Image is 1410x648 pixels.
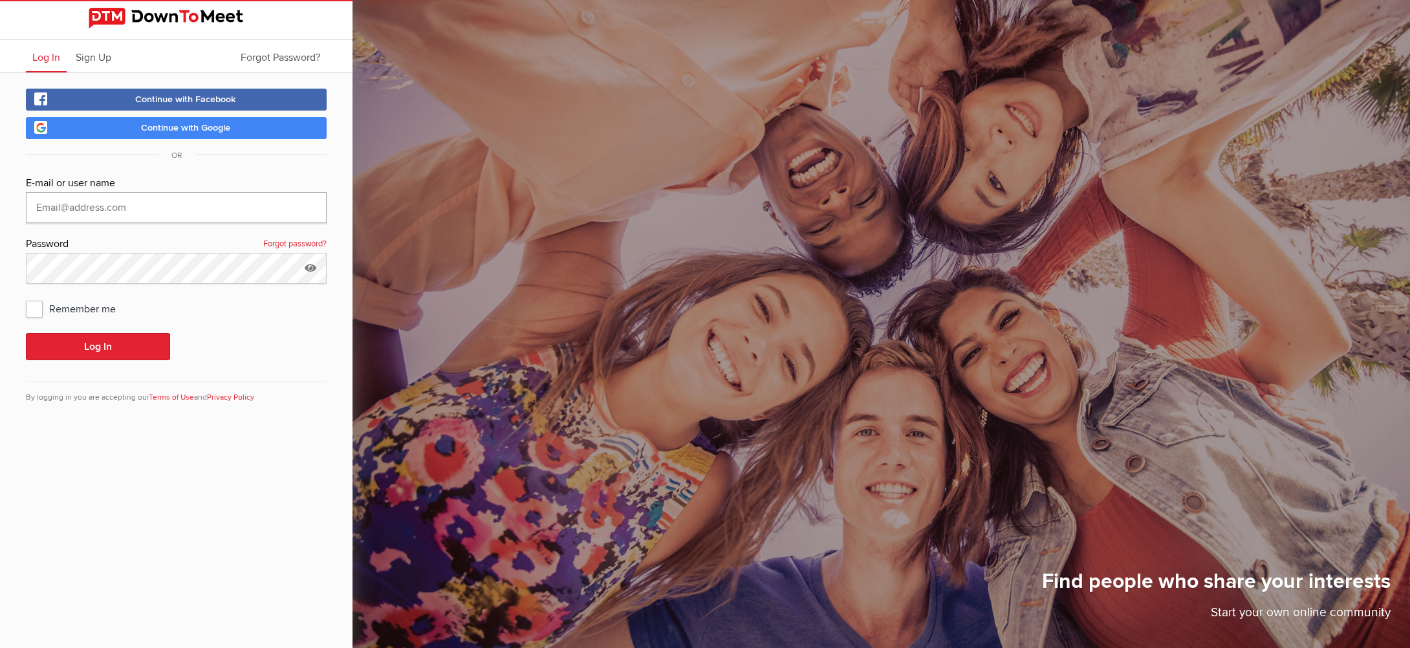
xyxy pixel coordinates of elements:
div: By logging in you are accepting our and [26,381,327,404]
div: Password [26,236,327,253]
span: Continue with Google [141,122,230,133]
span: Remember me [26,297,129,320]
img: DownToMeet [89,8,265,28]
a: Forgot Password? [234,40,327,72]
input: Email@address.com [26,192,327,223]
span: Log In [32,51,60,64]
span: Forgot Password? [241,51,320,64]
h1: Find people who share your interests [1042,568,1391,603]
span: Continue with Facebook [135,94,236,105]
a: Continue with Facebook [26,89,327,111]
a: Forgot password? [263,236,327,253]
a: Privacy Policy [207,393,254,402]
span: Sign Up [76,51,111,64]
p: Start your own online community [1042,603,1391,629]
span: OR [158,151,195,160]
a: Continue with Google [26,117,327,139]
button: Log In [26,333,170,360]
a: Terms of Use [149,393,194,402]
div: E-mail or user name [26,175,327,192]
a: Log In [26,40,67,72]
a: Sign Up [69,40,118,72]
